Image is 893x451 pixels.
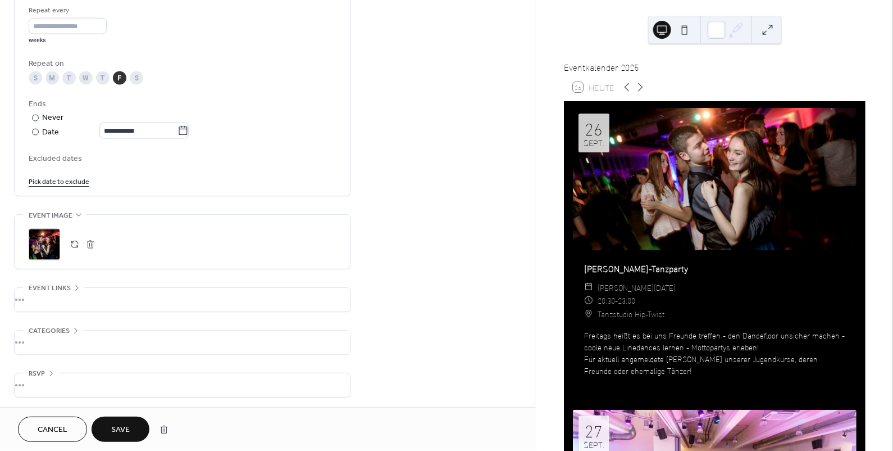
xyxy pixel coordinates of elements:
[111,425,130,436] span: Save
[29,210,72,222] span: Event image
[573,261,856,275] div: [PERSON_NAME]-Tanzparty
[130,71,143,85] div: S
[598,281,676,294] span: [PERSON_NAME][DATE]
[42,112,64,124] div: Never
[62,71,76,85] div: T
[598,307,664,321] span: Tanzstudio Hip-Twist
[585,119,603,136] div: 26
[92,417,149,442] button: Save
[29,71,42,85] div: S
[79,71,93,85] div: W
[38,425,67,436] span: Cancel
[18,417,87,442] button: Cancel
[29,58,334,70] div: Repeat on
[42,126,189,139] div: Date
[29,177,89,188] span: Pick date to exclude
[618,294,635,307] span: 23:00
[29,368,45,380] span: RSVP
[615,294,618,307] span: -
[15,288,350,312] div: •••
[29,4,104,16] div: Repeat every
[584,138,604,147] div: Sept.
[29,326,70,337] span: Categories
[584,440,604,449] div: Sept.
[29,229,60,260] div: ;
[29,37,107,44] div: weeks
[15,373,350,397] div: •••
[598,294,615,307] span: 20:30
[585,421,603,438] div: 27
[564,60,865,74] div: Eventkalender 2025
[15,331,350,354] div: •••
[45,71,59,85] div: M
[29,154,336,165] span: Excluded dates
[29,98,334,110] div: Ends
[29,283,71,295] span: Event links
[584,281,593,294] div: ​
[573,329,856,376] div: Freitags heißt es bei uns Freunde treffen - den Dancefloor unsicher machen - coole neue Linedance...
[96,71,110,85] div: T
[584,307,593,321] div: ​
[584,294,593,307] div: ​
[113,71,126,85] div: F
